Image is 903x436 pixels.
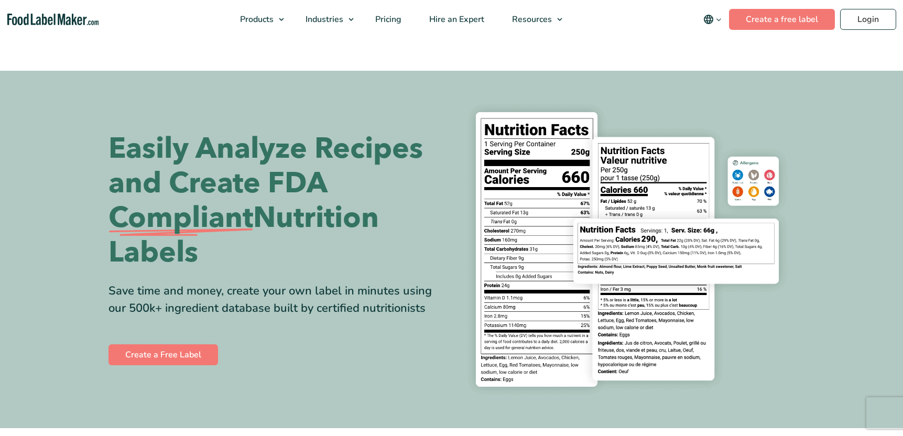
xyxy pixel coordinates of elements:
div: Save time and money, create your own label in minutes using our 500k+ ingredient database built b... [108,282,444,317]
span: Hire an Expert [426,14,485,25]
span: Resources [509,14,553,25]
a: Create a Free Label [108,344,218,365]
a: Login [840,9,896,30]
span: Pricing [372,14,402,25]
h1: Easily Analyze Recipes and Create FDA Nutrition Labels [108,132,444,270]
a: Create a free label [729,9,835,30]
span: Products [237,14,275,25]
span: Compliant [108,201,253,235]
span: Industries [302,14,344,25]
